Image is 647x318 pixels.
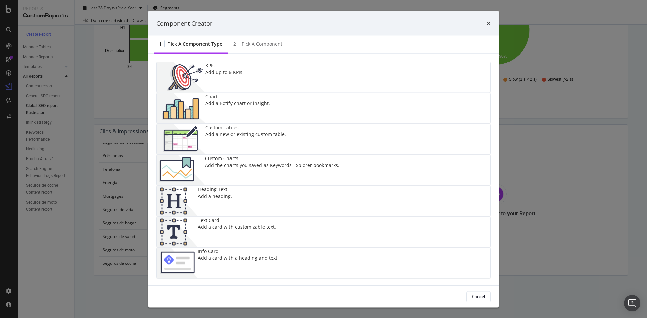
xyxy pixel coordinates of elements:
[157,155,205,185] img: Chdk0Fza.png
[198,224,276,231] div: Add a card with customizable text.
[205,62,244,69] div: KPIs
[205,162,339,169] div: Add the charts you saved as Keywords Explorer bookmarks.
[157,124,205,154] img: CzM_nd8v.png
[205,93,270,100] div: Chart
[157,93,205,123] img: BHjNRGjj.png
[198,186,232,193] div: Heading Text
[157,62,205,93] img: __UUOcd1.png
[198,193,232,200] div: Add a heading.
[624,295,640,311] div: Open Intercom Messenger
[466,291,491,302] button: Cancel
[198,255,279,261] div: Add a card with a heading and text.
[233,41,236,47] div: 2
[487,19,491,28] div: times
[198,248,279,255] div: Info Card
[157,248,198,278] img: 9fcGIRyhgxRLRpur6FCk681sBQ4rDmX99LnU5EkywwAAAAAElFTkSuQmCC
[205,155,339,162] div: Custom Charts
[156,19,212,28] div: Component Creator
[198,217,276,224] div: Text Card
[205,69,244,76] div: Add up to 6 KPIs.
[159,41,162,47] div: 1
[157,217,198,247] img: CIPqJSrR.png
[167,41,222,47] div: Pick a Component type
[242,41,282,47] div: Pick a Component
[157,186,198,216] img: CtJ9-kHf.png
[205,100,270,107] div: Add a Botify chart or insight.
[205,124,286,131] div: Custom Tables
[148,11,499,307] div: modal
[472,293,485,299] div: Cancel
[205,131,286,138] div: Add a new or existing custom table.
